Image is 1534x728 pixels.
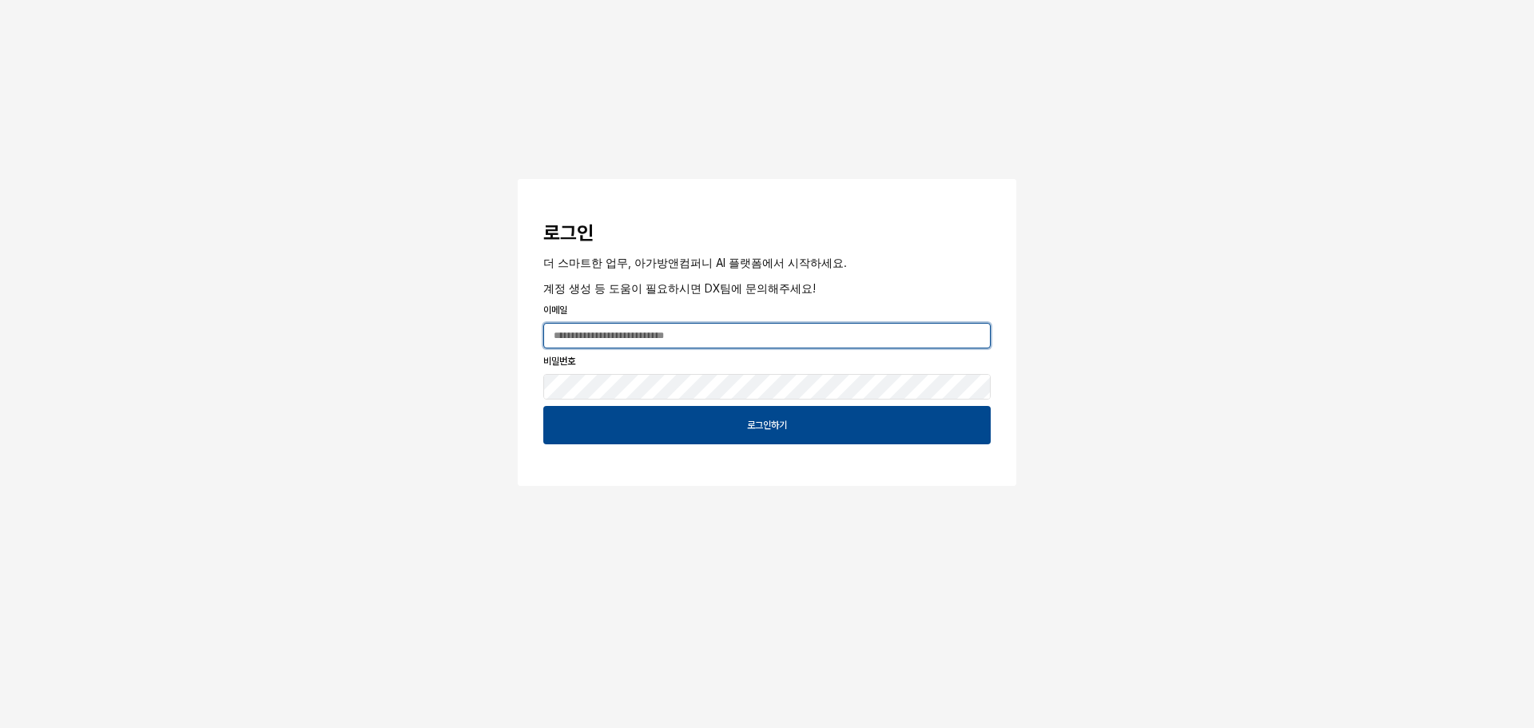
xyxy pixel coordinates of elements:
p: 비밀번호 [543,354,991,368]
p: 계정 생성 등 도움이 필요하시면 DX팀에 문의해주세요! [543,280,991,296]
p: 로그인하기 [747,419,787,432]
h3: 로그인 [543,222,991,245]
p: 더 스마트한 업무, 아가방앤컴퍼니 AI 플랫폼에서 시작하세요. [543,254,991,271]
button: 로그인하기 [543,406,991,444]
p: 이메일 [543,303,991,317]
